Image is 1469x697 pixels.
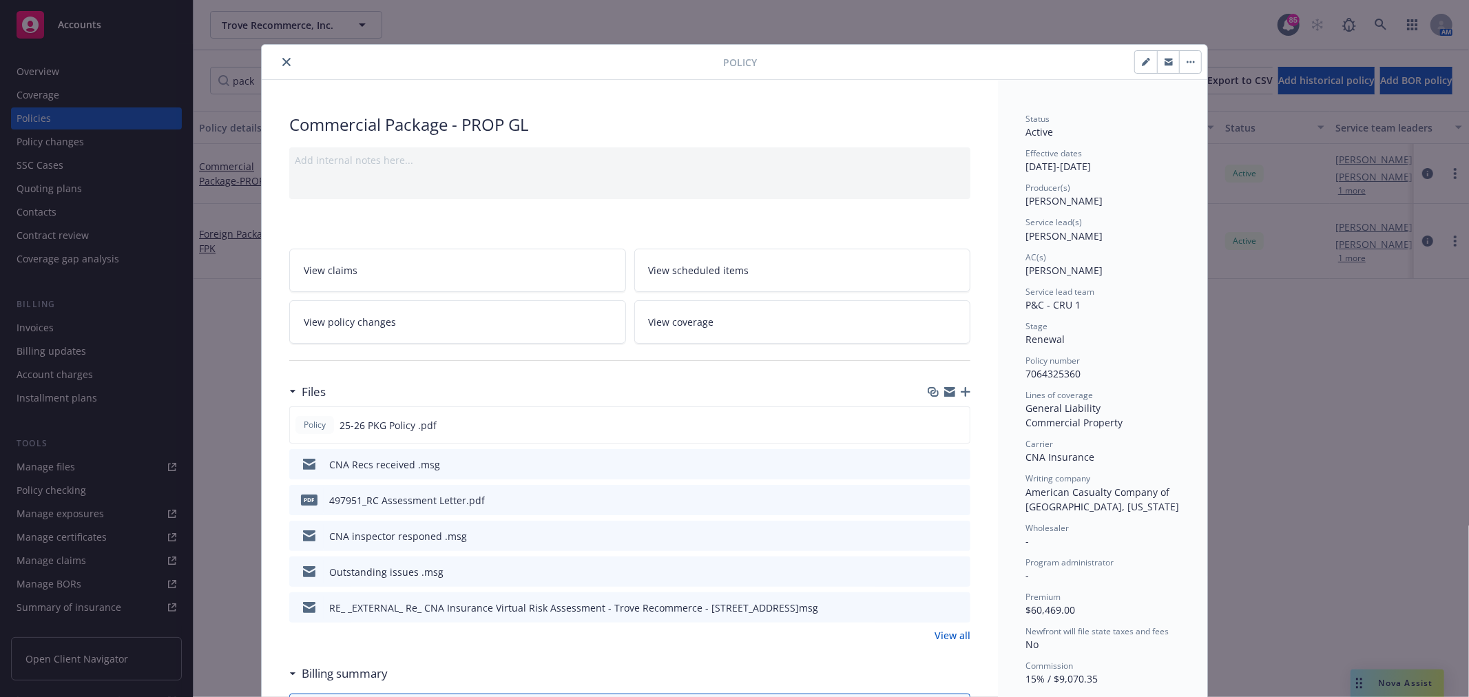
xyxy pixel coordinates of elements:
span: [PERSON_NAME] [1025,229,1103,242]
div: Commercial Property [1025,415,1180,430]
span: Lines of coverage [1025,389,1093,401]
span: View coverage [649,315,714,329]
span: Carrier [1025,438,1053,450]
span: AC(s) [1025,251,1046,263]
span: Status [1025,113,1050,125]
div: Files [289,383,326,401]
span: Policy [723,55,757,70]
a: View all [935,628,970,643]
span: Stage [1025,320,1048,332]
span: Policy number [1025,355,1080,366]
span: - [1025,534,1029,548]
button: download file [930,418,941,433]
span: Service lead(s) [1025,216,1082,228]
h3: Files [302,383,326,401]
span: Program administrator [1025,556,1114,568]
span: American Casualty Company of [GEOGRAPHIC_DATA], [US_STATE] [1025,486,1179,513]
button: download file [930,457,941,472]
div: Billing summary [289,665,388,683]
span: Active [1025,125,1053,138]
span: $60,469.00 [1025,603,1075,616]
span: View policy changes [304,315,396,329]
span: Writing company [1025,472,1090,484]
button: download file [930,493,941,508]
span: [PERSON_NAME] [1025,264,1103,277]
div: 497951_RC Assessment Letter.pdf [329,493,485,508]
span: Premium [1025,591,1061,603]
span: Service lead team [1025,286,1094,298]
button: preview file [952,457,965,472]
span: Policy [301,419,329,431]
div: General Liability [1025,401,1180,415]
button: preview file [952,529,965,543]
span: CNA Insurance [1025,450,1094,464]
span: Wholesaler [1025,522,1069,534]
div: Commercial Package - PROP GL [289,113,970,136]
span: View scheduled items [649,263,749,278]
a: View policy changes [289,300,626,344]
div: Outstanding issues .msg [329,565,444,579]
span: Newfront will file state taxes and fees [1025,625,1169,637]
h3: Billing summary [302,665,388,683]
span: Renewal [1025,333,1065,346]
span: - [1025,569,1029,582]
button: preview file [952,601,965,615]
span: [PERSON_NAME] [1025,194,1103,207]
span: No [1025,638,1039,651]
div: CNA Recs received .msg [329,457,440,472]
button: download file [930,529,941,543]
div: [DATE] - [DATE] [1025,147,1180,174]
span: 25-26 PKG Policy .pdf [340,418,437,433]
button: close [278,54,295,70]
span: Effective dates [1025,147,1082,159]
div: RE_ _EXTERNAL_ Re_ CNA Insurance Virtual Risk Assessment - Trove Recommerce - [STREET_ADDRESS]msg [329,601,818,615]
button: download file [930,565,941,579]
span: pdf [301,495,317,505]
div: Add internal notes here... [295,153,965,167]
button: download file [930,601,941,615]
span: View claims [304,263,357,278]
div: CNA inspector responed .msg [329,529,467,543]
span: Producer(s) [1025,182,1070,194]
span: 15% / $9,070.35 [1025,672,1098,685]
span: Commission [1025,660,1073,672]
span: 7064325360 [1025,367,1081,380]
button: preview file [952,493,965,508]
a: View scheduled items [634,249,971,292]
button: preview file [952,418,964,433]
button: preview file [952,565,965,579]
a: View coverage [634,300,971,344]
span: P&C - CRU 1 [1025,298,1081,311]
a: View claims [289,249,626,292]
